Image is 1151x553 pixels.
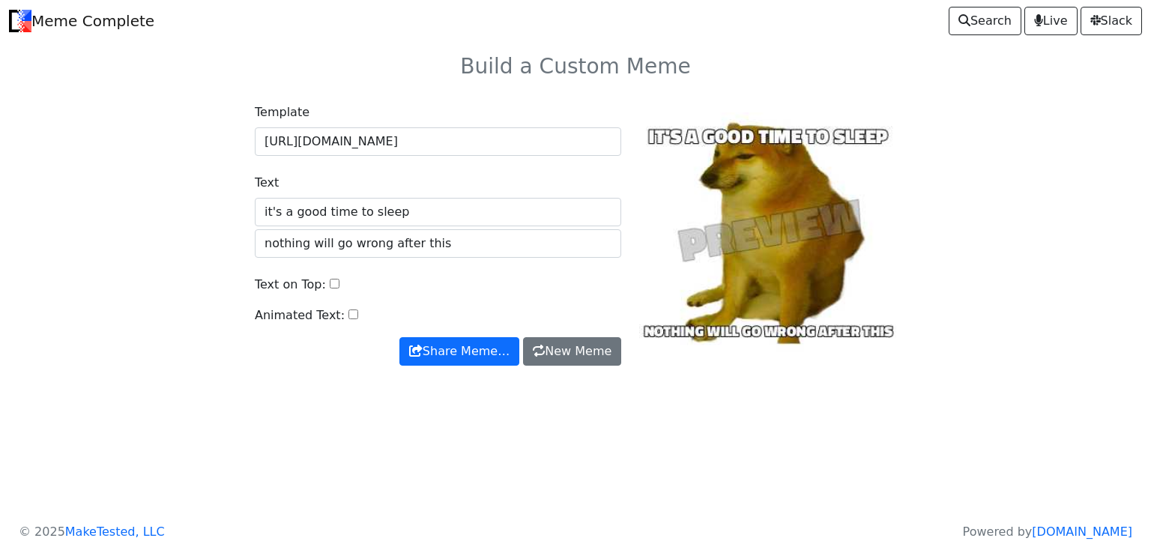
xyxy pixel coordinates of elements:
[949,7,1021,35] a: Search
[255,103,309,121] label: Template
[1090,12,1132,30] span: Slack
[65,525,165,539] a: MakeTested, LLC
[963,523,1132,541] p: Powered by
[255,127,621,156] input: Background Image URL
[255,276,326,294] label: Text on Top:
[523,337,621,366] a: New Meme
[255,198,621,226] input: it's a good time to sleep
[19,523,165,541] p: © 2025
[1034,12,1068,30] span: Live
[90,54,1061,79] h3: Build a Custom Meme
[1032,525,1132,539] a: [DOMAIN_NAME]
[9,6,154,36] a: Meme Complete
[255,229,621,258] input: nothing will go wrong after this
[1081,7,1142,35] a: Slack
[533,342,611,360] span: New Meme
[399,337,519,366] button: Share Meme…
[1024,7,1078,35] a: Live
[255,306,345,324] label: Animated Text:
[958,12,1012,30] span: Search
[255,174,279,192] label: Text
[9,10,31,32] img: Meme Complete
